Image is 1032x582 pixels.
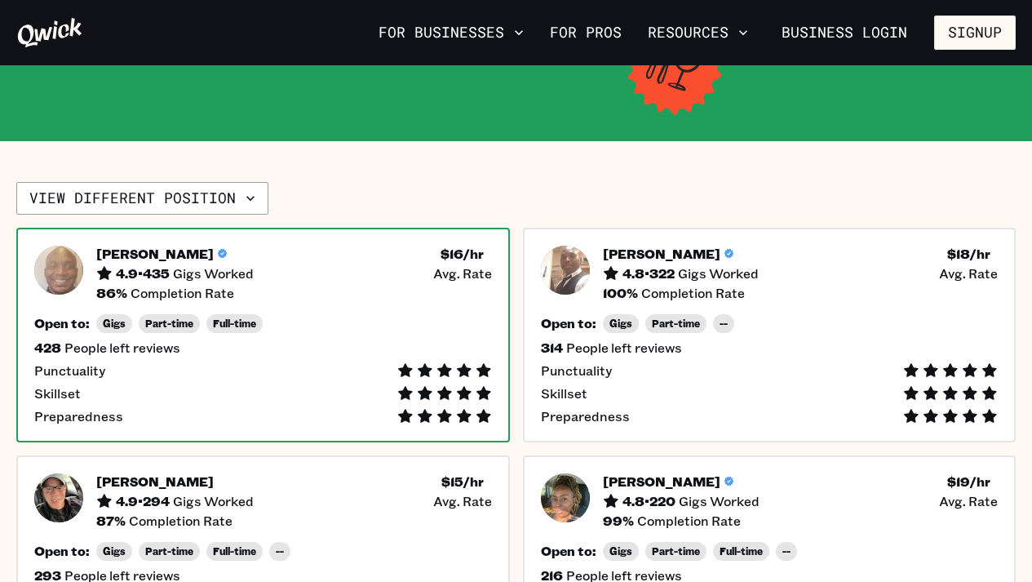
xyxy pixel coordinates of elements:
[720,318,728,330] span: --
[652,318,700,330] span: Part-time
[603,513,634,529] h5: 99 %
[541,385,587,402] span: Skillset
[541,340,563,356] h5: 314
[96,285,127,301] h5: 86 %
[213,318,256,330] span: Full-time
[173,265,254,282] span: Gigs Worked
[16,182,268,215] button: View different position
[523,228,1016,442] button: Pro headshot[PERSON_NAME]4.8•322Gigs Worked$18/hr Avg. Rate100%Completion RateOpen to:GigsPart-ti...
[16,228,510,442] button: Pro headshot[PERSON_NAME]4.9•435Gigs Worked$16/hr Avg. Rate86%Completion RateOpen to:GigsPart-tim...
[947,246,990,262] h5: $ 18 /hr
[441,246,484,262] h5: $ 16 /hr
[213,545,256,558] span: Full-time
[541,362,612,379] span: Punctuality
[96,473,214,490] h5: [PERSON_NAME]
[603,246,720,262] h5: [PERSON_NAME]
[641,285,745,301] span: Completion Rate
[34,385,81,402] span: Skillset
[947,473,990,490] h5: $ 19 /hr
[129,513,233,529] span: Completion Rate
[622,493,675,509] h5: 4.8 • 220
[116,493,170,509] h5: 4.9 • 294
[441,473,484,490] h5: $ 15 /hr
[34,362,105,379] span: Punctuality
[679,493,760,509] span: Gigs Worked
[678,265,759,282] span: Gigs Worked
[641,19,755,47] button: Resources
[103,545,126,558] span: Gigs
[566,340,682,356] span: People left reviews
[131,285,234,301] span: Completion Rate
[637,513,741,529] span: Completion Rate
[622,265,675,282] h5: 4.8 • 322
[34,340,61,356] h5: 428
[939,265,998,282] span: Avg. Rate
[768,16,921,50] a: Business Login
[603,285,638,301] h5: 100 %
[541,473,590,522] img: Pro headshot
[720,545,763,558] span: Full-time
[372,19,530,47] button: For Businesses
[34,473,83,522] img: Pro headshot
[64,340,180,356] span: People left reviews
[145,545,193,558] span: Part-time
[433,265,492,282] span: Avg. Rate
[116,265,170,282] h5: 4.9 • 435
[939,493,998,509] span: Avg. Rate
[541,315,596,331] h5: Open to:
[145,318,193,330] span: Part-time
[96,246,214,262] h5: [PERSON_NAME]
[173,493,254,509] span: Gigs Worked
[603,473,720,490] h5: [PERSON_NAME]
[541,408,630,424] span: Preparedness
[34,315,90,331] h5: Open to:
[96,513,126,529] h5: 87 %
[543,19,628,47] a: For Pros
[609,545,632,558] span: Gigs
[652,545,700,558] span: Part-time
[541,543,596,559] h5: Open to:
[541,246,590,295] img: Pro headshot
[34,408,123,424] span: Preparedness
[276,545,284,558] span: --
[34,543,90,559] h5: Open to:
[934,16,1016,50] button: Signup
[103,318,126,330] span: Gigs
[782,545,791,558] span: --
[34,246,83,295] img: Pro headshot
[433,493,492,509] span: Avg. Rate
[609,318,632,330] span: Gigs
